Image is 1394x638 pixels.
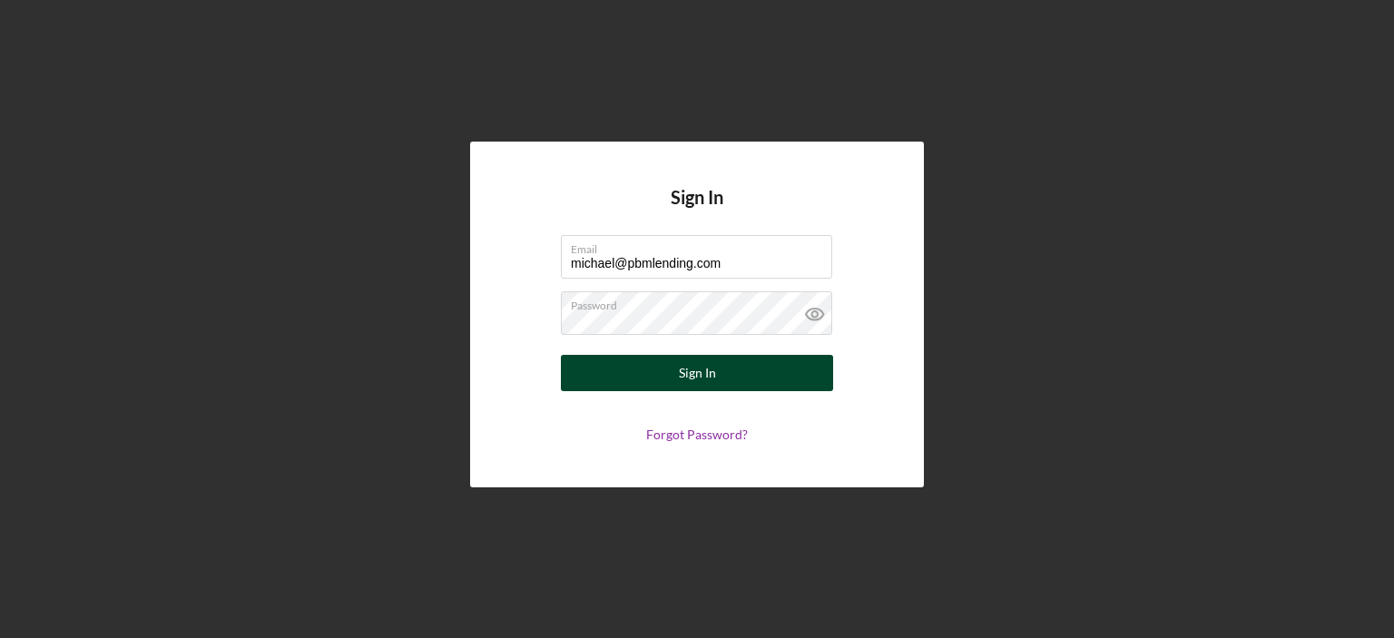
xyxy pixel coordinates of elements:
[561,355,833,391] button: Sign In
[671,187,723,235] h4: Sign In
[646,427,748,442] a: Forgot Password?
[679,355,716,391] div: Sign In
[571,236,832,256] label: Email
[571,292,832,312] label: Password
